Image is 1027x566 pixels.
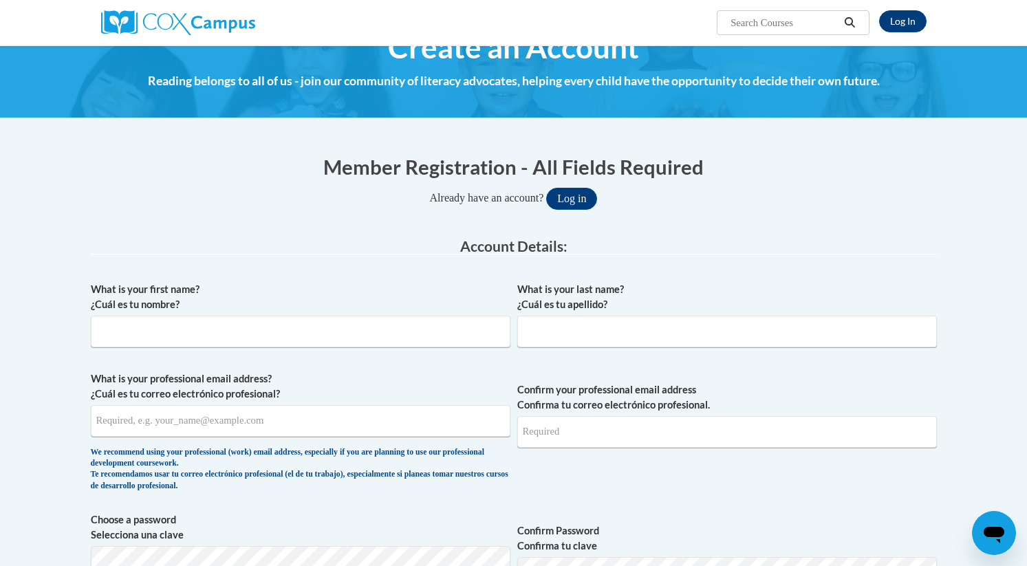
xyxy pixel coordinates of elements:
iframe: Button to launch messaging window [972,511,1016,555]
label: Confirm your professional email address Confirma tu correo electrónico profesional. [517,382,937,413]
button: Log in [546,188,597,210]
input: Required [517,416,937,448]
label: What is your professional email address? ¿Cuál es tu correo electrónico profesional? [91,371,510,402]
label: Confirm Password Confirma tu clave [517,523,937,554]
input: Search Courses [729,14,839,31]
span: Create an Account [388,29,639,65]
label: Choose a password Selecciona una clave [91,512,510,543]
div: We recommend using your professional (work) email address, especially if you are planning to use ... [91,447,510,492]
button: Search [839,14,860,31]
input: Metadata input [91,405,510,437]
h1: Member Registration - All Fields Required [91,153,937,181]
span: Account Details: [460,237,567,254]
a: Log In [879,10,927,32]
h4: Reading belongs to all of us - join our community of literacy advocates, helping every child have... [91,72,937,90]
img: Cox Campus [101,10,255,35]
input: Metadata input [91,316,510,347]
input: Metadata input [517,316,937,347]
span: Already have an account? [430,192,544,204]
label: What is your first name? ¿Cuál es tu nombre? [91,282,510,312]
label: What is your last name? ¿Cuál es tu apellido? [517,282,937,312]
